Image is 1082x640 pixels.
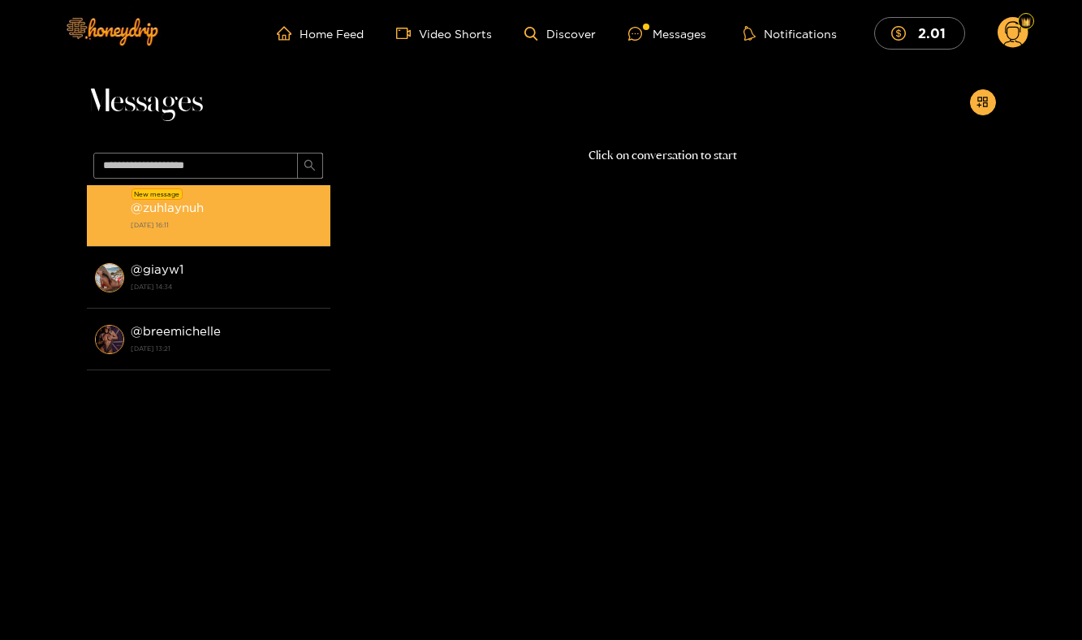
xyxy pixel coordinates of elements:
span: home [277,26,300,41]
span: Messages [87,83,203,122]
img: Fan Level [1021,17,1031,27]
strong: @ giayw1 [131,262,183,276]
strong: [DATE] 16:11 [131,218,322,232]
button: Notifications [739,25,842,41]
strong: @ zuhlaynuh [131,201,204,214]
button: appstore-add [970,89,996,115]
span: search [304,159,316,173]
span: dollar [891,26,914,41]
strong: [DATE] 13:21 [131,341,322,356]
a: Video Shorts [396,26,492,41]
strong: [DATE] 14:34 [131,279,322,294]
a: Home Feed [277,26,364,41]
button: 2.01 [874,17,965,49]
p: Click on conversation to start [330,146,996,165]
button: search [297,153,323,179]
img: conversation [95,263,124,292]
mark: 2.01 [916,24,948,41]
strong: @ breemichelle [131,324,221,338]
div: New message [131,188,183,200]
div: Messages [628,24,706,43]
img: conversation [95,325,124,354]
img: conversation [95,201,124,231]
a: Discover [524,27,595,41]
span: video-camera [396,26,419,41]
span: appstore-add [976,96,989,110]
